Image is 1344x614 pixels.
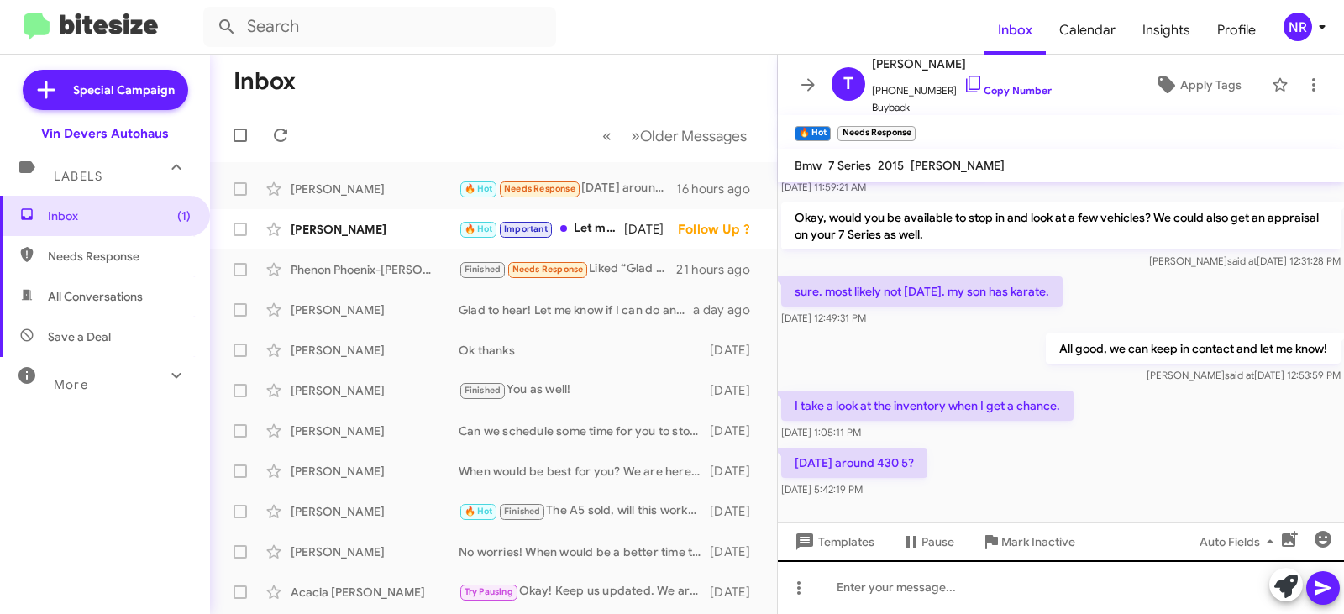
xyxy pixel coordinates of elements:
[459,501,710,521] div: The A5 sold, will this work? [URL][DOMAIN_NAME]
[621,118,757,153] button: Next
[48,248,191,265] span: Needs Response
[888,527,968,557] button: Pause
[459,380,710,400] div: You as well!
[693,302,764,318] div: a day ago
[963,84,1052,97] a: Copy Number
[73,81,175,98] span: Special Campaign
[1147,369,1341,381] span: [PERSON_NAME] [DATE] 12:53:59 PM
[203,7,556,47] input: Search
[1180,70,1242,100] span: Apply Tags
[459,422,710,439] div: Can we schedule some time for you to stop by the dealership? We are extremely interested in your ...
[795,126,831,141] small: 🔥 Hot
[631,125,640,146] span: »
[54,169,102,184] span: Labels
[1001,527,1075,557] span: Mark Inactive
[593,118,757,153] nav: Page navigation example
[1227,255,1257,267] span: said at
[1186,527,1294,557] button: Auto Fields
[640,127,747,145] span: Older Messages
[781,391,1074,421] p: I take a look at the inventory when I get a chance.
[291,463,459,480] div: [PERSON_NAME]
[828,158,871,173] span: 7 Series
[459,582,710,601] div: Okay! Keep us updated. We are here to help whenever is right for you.
[291,302,459,318] div: [PERSON_NAME]
[778,527,888,557] button: Templates
[710,543,764,560] div: [DATE]
[465,223,493,234] span: 🔥 Hot
[1046,333,1341,364] p: All good, we can keep in contact and let me know!
[710,422,764,439] div: [DATE]
[459,543,710,560] div: No worries! When would be a better time to reconnect?
[968,527,1089,557] button: Mark Inactive
[48,288,143,305] span: All Conversations
[843,71,853,97] span: T
[710,584,764,601] div: [DATE]
[1200,527,1280,557] span: Auto Fields
[781,202,1341,249] p: Okay, would you be available to stop in and look at a few vehicles? We could also get an appraisa...
[878,158,904,173] span: 2015
[465,264,501,275] span: Finished
[291,422,459,439] div: [PERSON_NAME]
[291,221,459,238] div: [PERSON_NAME]
[872,74,1052,99] span: [PHONE_NUMBER]
[1131,70,1263,100] button: Apply Tags
[678,221,764,238] div: Follow Up ?
[795,158,822,173] span: Bmw
[710,503,764,520] div: [DATE]
[676,261,764,278] div: 21 hours ago
[459,219,624,239] div: Let me have one of our sales specialists look into the current market for your vehicle and reach ...
[48,328,111,345] span: Save a Deal
[54,377,88,392] span: More
[459,463,710,480] div: When would be best for you? We are here tonight until 8pm!
[781,483,863,496] span: [DATE] 5:42:19 PM
[781,426,861,438] span: [DATE] 1:05:11 PM
[291,342,459,359] div: [PERSON_NAME]
[291,543,459,560] div: [PERSON_NAME]
[291,584,459,601] div: Acacia [PERSON_NAME]
[781,448,927,478] p: [DATE] around 430 5?
[837,126,915,141] small: Needs Response
[872,54,1052,74] span: [PERSON_NAME]
[1204,6,1269,55] a: Profile
[781,312,866,324] span: [DATE] 12:49:31 PM
[465,385,501,396] span: Finished
[291,181,459,197] div: [PERSON_NAME]
[512,264,584,275] span: Needs Response
[1129,6,1204,55] a: Insights
[781,276,1063,307] p: sure. most likely not [DATE]. my son has karate.
[23,70,188,110] a: Special Campaign
[504,506,541,517] span: Finished
[465,183,493,194] span: 🔥 Hot
[911,158,1005,173] span: [PERSON_NAME]
[921,527,954,557] span: Pause
[984,6,1046,55] a: Inbox
[1284,13,1312,41] div: NR
[234,68,296,95] h1: Inbox
[465,586,513,597] span: Try Pausing
[710,382,764,399] div: [DATE]
[676,181,764,197] div: 16 hours ago
[710,342,764,359] div: [DATE]
[48,207,191,224] span: Inbox
[291,261,459,278] div: Phenon Phoenix-[PERSON_NAME]
[291,503,459,520] div: [PERSON_NAME]
[459,342,710,359] div: Ok thanks
[465,506,493,517] span: 🔥 Hot
[459,302,693,318] div: Glad to hear! Let me know if I can do anything to help at this time.
[781,181,866,193] span: [DATE] 11:59:21 AM
[710,463,764,480] div: [DATE]
[602,125,612,146] span: «
[1269,13,1326,41] button: NR
[177,207,191,224] span: (1)
[459,179,676,198] div: [DATE] around 430 5?
[1046,6,1129,55] a: Calendar
[1149,255,1341,267] span: [PERSON_NAME] [DATE] 12:31:28 PM
[791,527,874,557] span: Templates
[504,223,548,234] span: Important
[459,260,676,279] div: Liked “Glad to hear everything with [PERSON_NAME] went well! Whenever we can help in the future, ...
[41,125,169,142] div: Vin Devers Autohaus
[624,221,678,238] div: [DATE]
